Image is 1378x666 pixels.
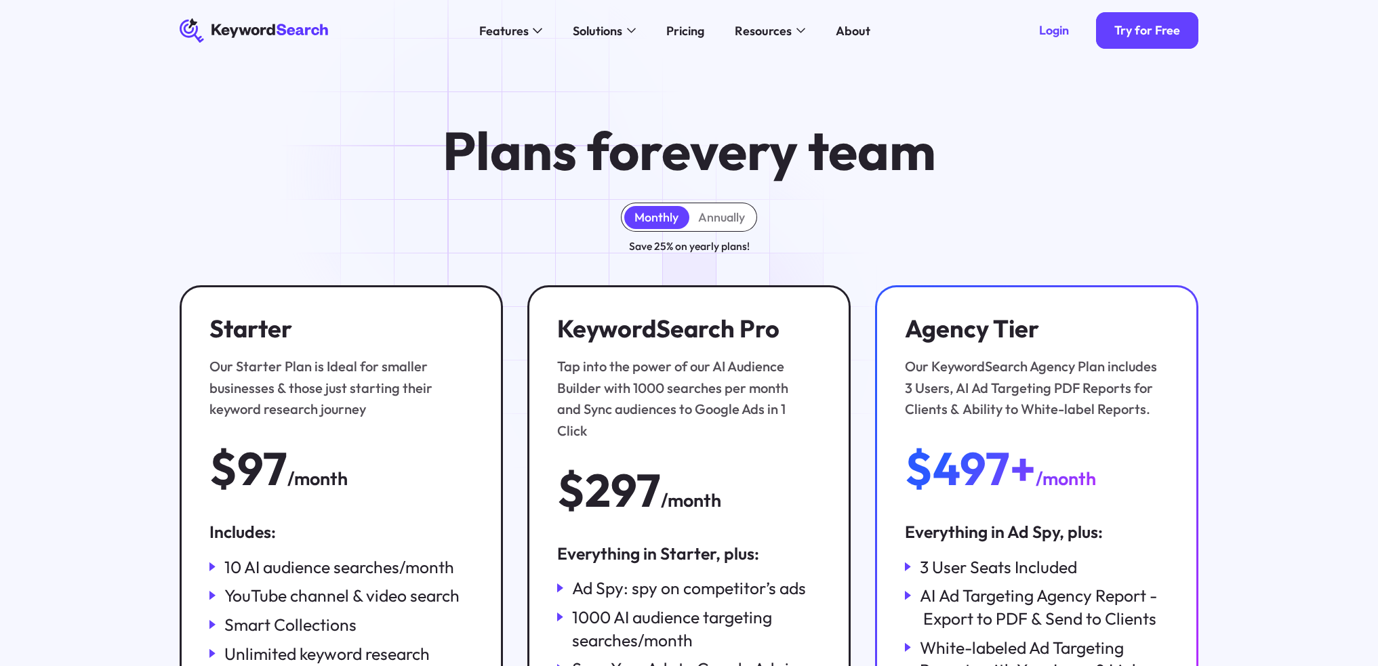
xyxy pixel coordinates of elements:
[735,22,792,40] div: Resources
[1021,12,1087,49] a: Login
[905,520,1169,543] div: Everything in Ad Spy, plus:
[905,356,1161,420] div: Our KeywordSearch Agency Plan includes 3 Users, AI Ad Targeting PDF Reports for Clients & Ability...
[629,238,750,255] div: Save 25% on yearly plans!
[657,18,714,43] a: Pricing
[662,117,936,184] span: every team
[557,314,813,344] h3: KeywordSearch Pro
[287,464,348,493] div: /month
[920,584,1169,629] div: AI Ad Targeting Agency Report - Export to PDF & Send to Clients
[1114,23,1180,39] div: Try for Free
[209,444,287,493] div: $97
[209,356,466,420] div: Our Starter Plan is Ideal for smaller businesses & those just starting their keyword research jou...
[557,542,822,565] div: Everything in Starter, plus:
[557,466,661,515] div: $297
[836,22,870,40] div: About
[572,577,806,600] div: Ad Spy: spy on competitor’s ads
[209,314,466,344] h3: Starter
[224,613,357,636] div: Smart Collections
[920,556,1077,579] div: 3 User Seats Included
[1036,464,1096,493] div: /month
[1039,23,1069,39] div: Login
[557,356,813,441] div: Tap into the power of our AI Audience Builder with 1000 searches per month and Sync audiences to ...
[443,122,936,178] h1: Plans for
[827,18,880,43] a: About
[479,22,529,40] div: Features
[572,606,822,651] div: 1000 AI audience targeting searches/month
[666,22,704,40] div: Pricing
[573,22,622,40] div: Solutions
[698,210,745,226] div: Annually
[209,520,474,543] div: Includes:
[224,584,460,607] div: YouTube channel & video search
[905,444,1036,493] div: $497+
[224,556,454,579] div: 10 AI audience searches/month
[634,210,678,226] div: Monthly
[661,486,721,514] div: /month
[1096,12,1198,49] a: Try for Free
[905,314,1161,344] h3: Agency Tier
[224,642,430,665] div: Unlimited keyword research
